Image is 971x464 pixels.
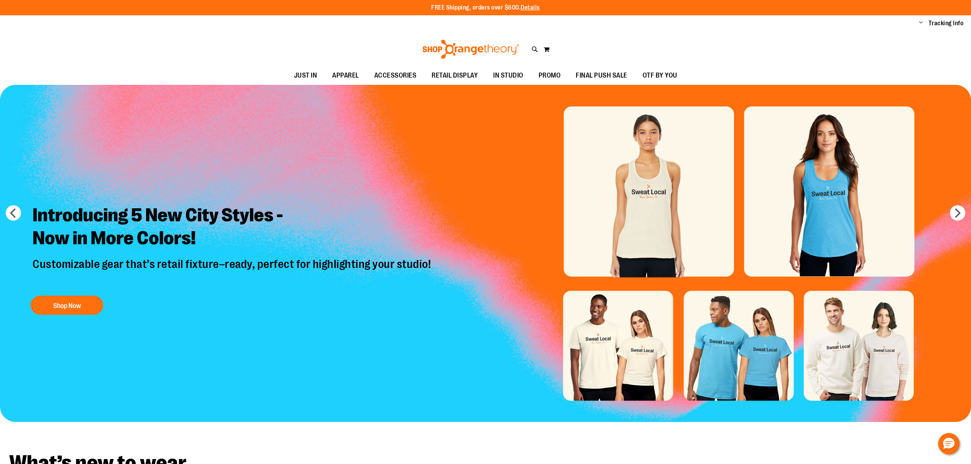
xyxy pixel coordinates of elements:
[929,19,964,28] a: Tracking Info
[27,198,438,318] a: Introducing 5 New City Styles -Now in More Colors! Customizable gear that’s retail fixture–ready,...
[31,295,103,315] button: Shop Now
[938,433,960,454] button: Hello, have a question? Let’s chat.
[421,40,520,59] img: Shop Orangetheory
[539,67,561,84] span: PROMO
[431,3,540,12] p: FREE Shipping, orders over $600.
[950,205,965,221] button: next
[643,67,677,84] span: OTF BY YOU
[493,67,523,84] span: IN STUDIO
[325,67,367,84] a: APPAREL
[286,67,325,84] a: JUST IN
[568,67,635,84] a: FINAL PUSH SALE
[27,257,438,288] p: Customizable gear that’s retail fixture–ready, perfect for highlighting your studio!
[531,67,568,84] a: PROMO
[27,198,438,257] h2: Introducing 5 New City Styles - Now in More Colors!
[6,205,21,221] button: prev
[332,67,359,84] span: APPAREL
[485,67,531,84] a: IN STUDIO
[374,67,417,84] span: ACCESSORIES
[919,19,923,27] button: Account menu
[424,67,485,84] a: RETAIL DISPLAY
[635,67,685,84] a: OTF BY YOU
[432,67,478,84] span: RETAIL DISPLAY
[521,4,540,11] a: Details
[294,67,317,84] span: JUST IN
[367,67,424,84] a: ACCESSORIES
[576,67,627,84] span: FINAL PUSH SALE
